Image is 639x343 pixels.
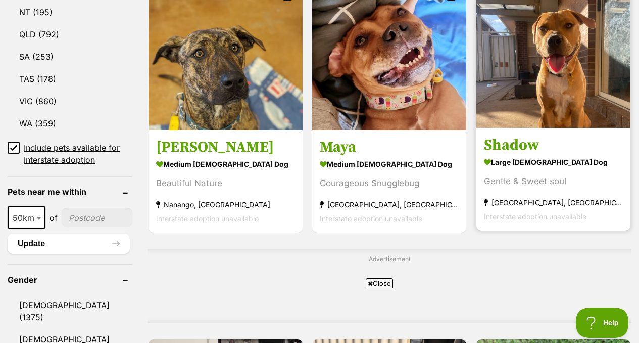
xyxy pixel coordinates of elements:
[62,208,132,227] input: postcode
[484,196,623,209] strong: [GEOGRAPHIC_DATA], [GEOGRAPHIC_DATA]
[156,198,295,211] strong: Nanango, [GEOGRAPHIC_DATA]
[156,177,295,190] div: Beautiful Nature
[320,198,459,211] strong: [GEOGRAPHIC_DATA], [GEOGRAPHIC_DATA]
[8,275,132,284] header: Gender
[148,249,631,323] div: Advertisement
[8,234,130,254] button: Update
[8,294,132,328] a: [DEMOGRAPHIC_DATA] (1375)
[8,113,132,134] a: WA (359)
[476,128,630,231] a: Shadow large [DEMOGRAPHIC_DATA] Dog Gentle & Sweet soul [GEOGRAPHIC_DATA], [GEOGRAPHIC_DATA] Inte...
[156,138,295,157] h3: [PERSON_NAME]
[8,24,132,45] a: QLD (792)
[156,157,295,171] strong: medium [DEMOGRAPHIC_DATA] Dog
[8,68,132,90] a: TAS (178)
[484,155,623,169] strong: large [DEMOGRAPHIC_DATA] Dog
[206,268,573,313] iframe: Advertisement
[366,278,393,288] span: Close
[8,91,132,112] a: VIC (860)
[8,206,45,229] span: 50km
[484,175,623,188] div: Gentle & Sweet soul
[484,136,623,155] h3: Shadow
[9,210,44,225] span: 50km
[484,212,586,221] span: Interstate adoption unavailable
[320,157,459,171] strong: medium [DEMOGRAPHIC_DATA] Dog
[8,2,132,23] a: NT (195)
[149,130,303,233] a: [PERSON_NAME] medium [DEMOGRAPHIC_DATA] Dog Beautiful Nature Nanango, [GEOGRAPHIC_DATA] Interstat...
[320,138,459,157] h3: Maya
[320,177,459,190] div: Courageous Snugglebug
[8,46,132,67] a: SA (253)
[8,187,132,196] header: Pets near me within
[24,142,132,166] span: Include pets available for interstate adoption
[312,130,466,233] a: Maya medium [DEMOGRAPHIC_DATA] Dog Courageous Snugglebug [GEOGRAPHIC_DATA], [GEOGRAPHIC_DATA] Int...
[8,142,132,166] a: Include pets available for interstate adoption
[320,214,422,223] span: Interstate adoption unavailable
[50,211,58,224] span: of
[136,292,504,338] iframe: Advertisement
[156,214,259,223] span: Interstate adoption unavailable
[576,308,629,338] iframe: Help Scout Beacon - Open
